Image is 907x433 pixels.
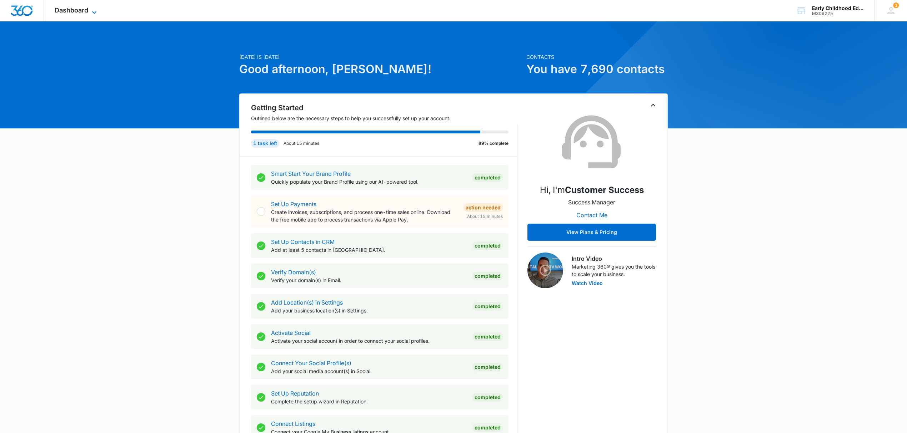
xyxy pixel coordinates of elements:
[572,263,656,278] p: Marketing 360® gives you the tools to scale your business.
[271,208,458,223] p: Create invoices, subscriptions, and process one-time sales online. Download the free mobile app t...
[472,332,503,341] div: Completed
[893,2,899,8] span: 1
[271,398,467,405] p: Complete the setup wizard in Reputation.
[527,224,656,241] button: View Plans & Pricing
[472,173,503,182] div: Completed
[565,185,644,195] strong: Customer Success
[251,102,517,113] h2: Getting Started
[569,207,615,224] button: Contact Me
[271,299,343,306] a: Add Location(s) in Settings
[239,61,522,78] h1: Good afternoon, [PERSON_NAME]!
[55,6,88,14] span: Dashboard
[271,246,467,254] p: Add at least 5 contacts in [GEOGRAPHIC_DATA].
[472,272,503,280] div: Completed
[239,53,522,61] p: [DATE] is [DATE]
[812,11,864,16] div: account id
[556,107,627,178] img: Customer Success
[472,241,503,250] div: Completed
[271,200,316,208] a: Set Up Payments
[271,269,316,276] a: Verify Domain(s)
[271,337,467,345] p: Activate your social account in order to connect your social profiles.
[893,2,899,8] div: notifications count
[478,140,508,147] p: 89% complete
[271,307,467,314] p: Add your business location(s) in Settings.
[472,423,503,432] div: Completed
[271,420,315,427] a: Connect Listings
[572,254,656,263] h3: Intro Video
[271,238,335,245] a: Set Up Contacts in CRM
[271,178,467,185] p: Quickly populate your Brand Profile using our AI-powered tool.
[472,393,503,402] div: Completed
[271,170,351,177] a: Smart Start Your Brand Profile
[251,139,279,148] div: 1 task left
[251,114,517,122] p: Outlined below are the necessary steps to help you successfully set up your account.
[271,360,351,367] a: Connect Your Social Profile(s)
[526,61,668,78] h1: You have 7,690 contacts
[271,329,311,336] a: Activate Social
[284,140,319,147] p: About 15 minutes
[540,184,644,197] p: Hi, I'm
[271,367,467,375] p: Add your social media account(s) in Social.
[271,390,319,397] a: Set Up Reputation
[467,213,503,220] span: About 15 minutes
[472,363,503,371] div: Completed
[649,101,657,109] button: Toggle Collapse
[527,253,563,288] img: Intro Video
[572,281,603,286] button: Watch Video
[526,53,668,61] p: Contacts
[472,302,503,311] div: Completed
[812,5,864,11] div: account name
[271,276,467,284] p: Verify your domain(s) in Email.
[568,198,615,207] p: Success Manager
[463,203,503,212] div: Action Needed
